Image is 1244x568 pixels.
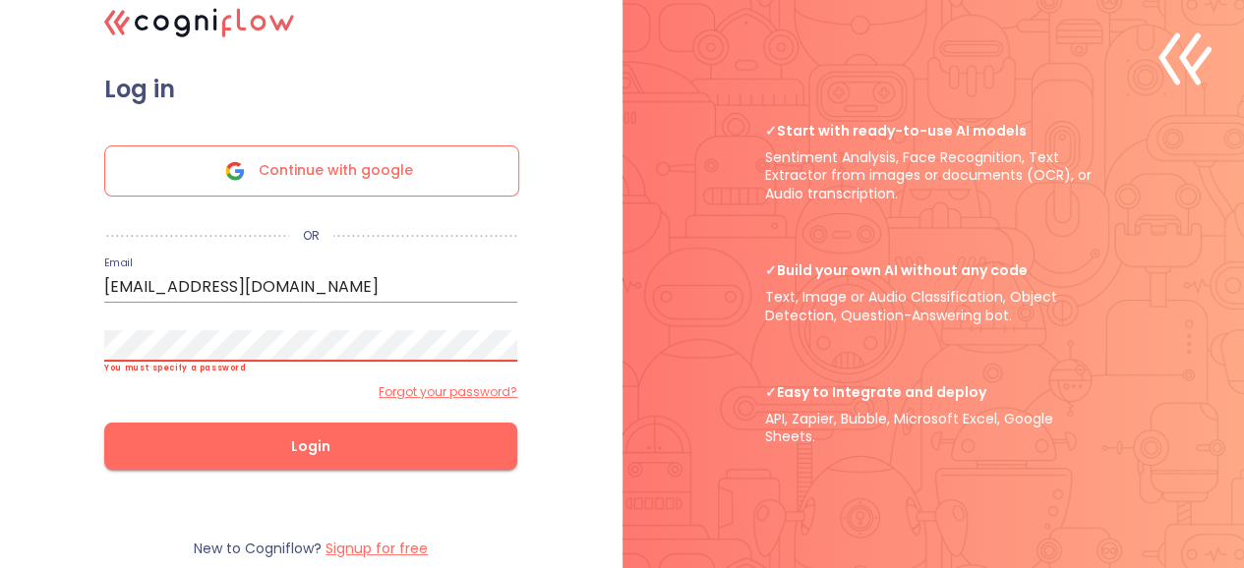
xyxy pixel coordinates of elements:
[104,256,132,267] label: Email
[289,228,333,244] p: OR
[765,383,1102,446] p: API, Zapier, Bubble, Microsoft Excel, Google Sheets.
[765,261,1102,324] p: Text, Image or Audio Classification, Object Detection, Question-Answering bot.
[765,383,1102,402] span: Easy to Integrate and deploy
[765,122,1102,202] p: Sentiment Analysis, Face Recognition, Text Extractor from images or documents (OCR), or Audio tra...
[765,260,777,280] b: ✓
[765,121,777,141] b: ✓
[765,261,1102,280] span: Build your own AI without any code
[765,382,777,402] b: ✓
[104,365,517,372] p: You must specify a password
[104,75,517,104] span: Log in
[136,434,486,459] span: Login
[104,423,517,470] button: Login
[194,540,428,558] p: New to Cogniflow?
[259,146,413,196] span: Continue with google
[104,145,519,197] div: Continue with google
[379,384,517,400] label: Forgot your password?
[765,122,1102,141] span: Start with ready-to-use AI models
[326,539,428,558] label: Signup for free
